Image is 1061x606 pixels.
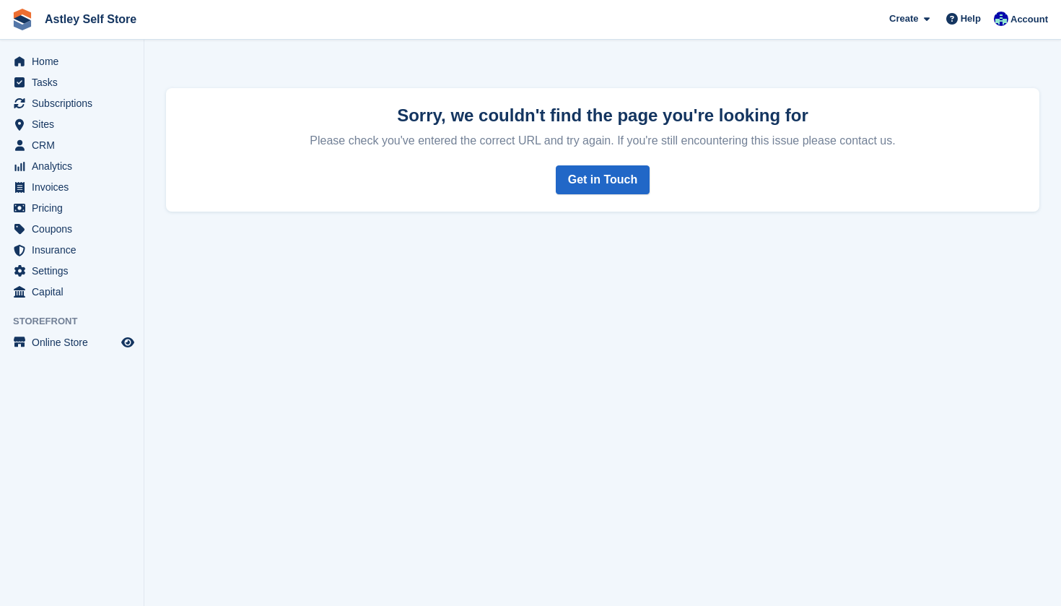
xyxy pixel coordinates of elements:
span: Analytics [32,156,118,176]
a: menu [7,93,136,113]
a: Preview store [119,334,136,351]
a: Get in Touch [556,165,650,194]
span: Tasks [32,72,118,92]
span: Create [889,12,918,26]
span: Capital [32,282,118,302]
a: menu [7,219,136,239]
span: CRM [32,135,118,155]
img: stora-icon-8386f47178a22dfd0bd8f6a31ec36ba5ce8667c1dd55bd0f319d3a0aa187defe.svg [12,9,33,30]
img: Gemma Parkinson [994,12,1008,26]
a: menu [7,156,136,176]
span: Account [1010,12,1048,27]
span: Insurance [32,240,118,260]
p: Please check you've entered the correct URL and try again. If you're still encountering this issu... [183,128,1022,148]
a: menu [7,135,136,155]
span: Storefront [13,314,144,329]
a: menu [7,282,136,302]
a: menu [7,198,136,218]
span: Subscriptions [32,93,118,113]
a: menu [7,240,136,260]
a: Astley Self Store [39,7,142,31]
a: menu [7,332,136,352]
a: menu [7,72,136,92]
span: Settings [32,261,118,281]
a: menu [7,177,136,197]
span: Sites [32,114,118,134]
span: Online Store [32,332,118,352]
h2: Sorry, we couldn't find the page you're looking for [183,105,1022,125]
a: menu [7,114,136,134]
a: menu [7,261,136,281]
span: Home [32,51,118,72]
span: Invoices [32,177,118,197]
a: menu [7,51,136,72]
span: Help [961,12,981,26]
span: Pricing [32,198,118,218]
span: Coupons [32,219,118,239]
